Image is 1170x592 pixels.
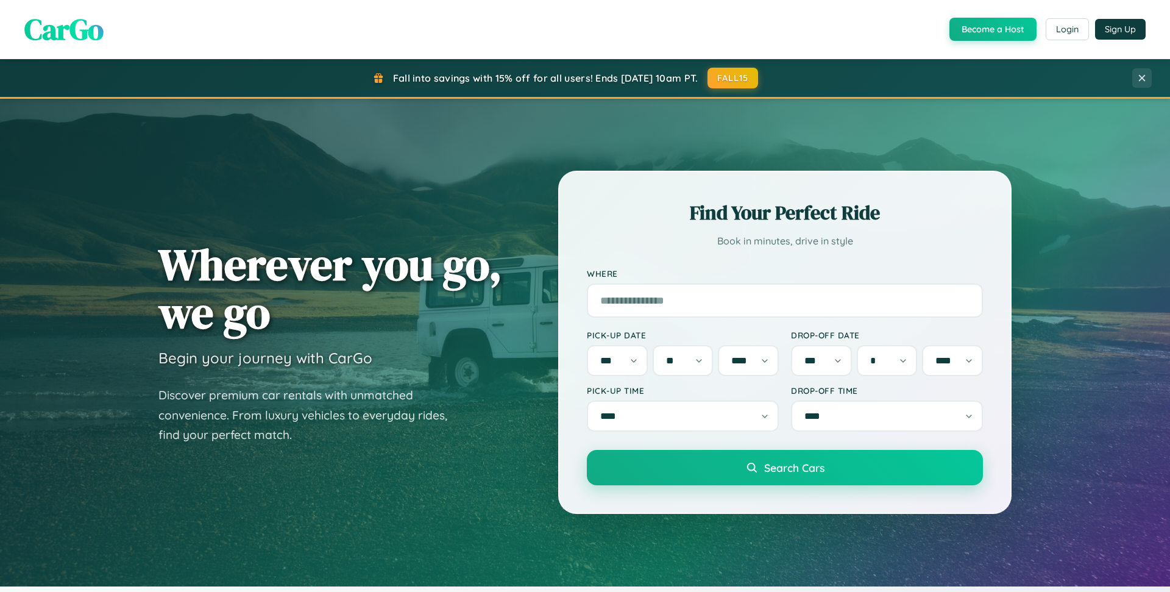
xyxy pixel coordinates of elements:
[587,268,983,279] label: Where
[587,450,983,485] button: Search Cars
[764,461,824,474] span: Search Cars
[158,349,372,367] h3: Begin your journey with CarGo
[1046,18,1089,40] button: Login
[949,18,1037,41] button: Become a Host
[587,232,983,250] p: Book in minutes, drive in style
[587,385,779,396] label: Pick-up Time
[791,385,983,396] label: Drop-off Time
[707,68,759,88] button: FALL15
[1095,19,1146,40] button: Sign Up
[587,199,983,226] h2: Find Your Perfect Ride
[393,72,698,84] span: Fall into savings with 15% off for all users! Ends [DATE] 10am PT.
[587,330,779,340] label: Pick-up Date
[24,9,104,49] span: CarGo
[791,330,983,340] label: Drop-off Date
[158,240,502,337] h1: Wherever you go, we go
[158,385,463,445] p: Discover premium car rentals with unmatched convenience. From luxury vehicles to everyday rides, ...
